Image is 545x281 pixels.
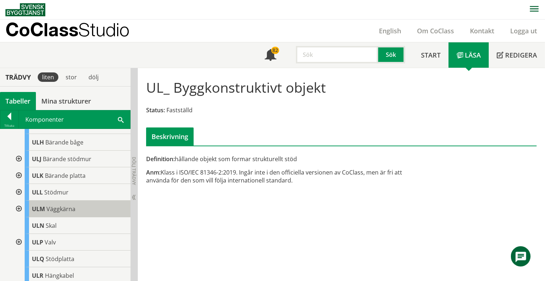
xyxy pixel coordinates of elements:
span: Anm: [146,168,161,176]
span: Status: [146,106,165,114]
span: ULQ [32,255,44,263]
span: Notifikationer [265,50,276,62]
span: Läsa [465,51,481,59]
a: Logga ut [502,26,545,35]
div: Beskrivning [146,127,194,146]
span: ULM [32,205,45,213]
div: 82 [271,47,279,54]
span: ULR [32,272,44,280]
button: Sök [378,46,405,63]
div: Klass i ISO/IEC 81346-2:2019. Ingår inte i den officiella versionen av CoClass, men är fri att an... [146,168,403,184]
a: Redigera [489,42,545,68]
span: Start [421,51,441,59]
span: Bärande båge [45,138,83,146]
a: 82 [257,42,284,68]
span: Stödplatta [46,255,74,263]
span: ULK [32,172,44,180]
img: Svensk Byggtjänst [5,3,45,16]
input: Sök [296,46,378,63]
span: Redigera [505,51,537,59]
span: Bärande stödmur [43,155,91,163]
span: ULP [32,238,43,246]
a: Om CoClass [409,26,462,35]
div: Trädvy [1,73,35,81]
div: stor [61,72,81,82]
a: Start [413,42,449,68]
span: Dölj trädvy [131,157,137,185]
div: Komponenter [19,110,130,129]
div: hållande objekt som formar strukturellt stöd [146,155,403,163]
span: ULL [32,188,43,196]
h1: UL_ Byggkonstruktivt objekt [146,79,326,95]
div: liten [38,72,58,82]
span: Skal [46,222,57,230]
p: CoClass [5,25,129,34]
span: Sök i tabellen [118,116,124,123]
span: Valv [45,238,56,246]
span: Studio [78,19,129,40]
span: ULH [32,138,44,146]
span: Fastställd [166,106,193,114]
span: Hängkabel [45,272,74,280]
span: ULJ [32,155,41,163]
span: Stödmur [44,188,69,196]
a: Kontakt [462,26,502,35]
a: English [371,26,409,35]
a: Mina strukturer [36,92,96,110]
a: Läsa [449,42,489,68]
a: CoClassStudio [5,20,145,42]
div: Tillbaka [0,123,18,129]
span: Väggkärna [46,205,75,213]
span: ULN [32,222,44,230]
span: Definition: [146,155,175,163]
div: dölj [84,72,103,82]
span: Bärande platta [45,172,86,180]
